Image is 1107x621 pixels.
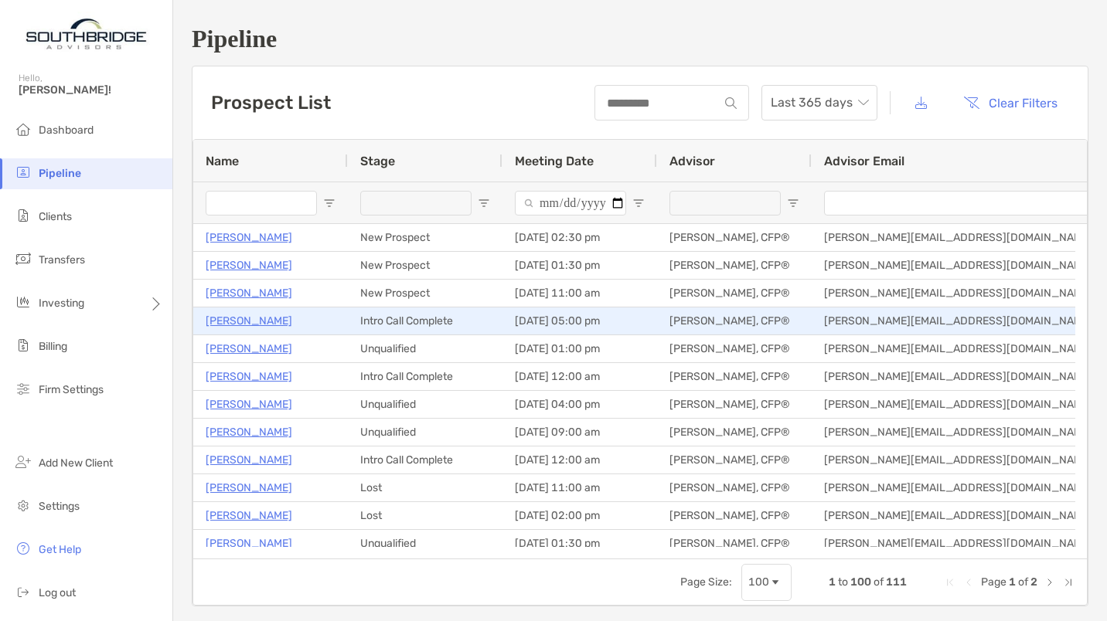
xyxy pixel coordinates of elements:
[348,252,502,279] div: New Prospect
[748,575,769,589] div: 100
[14,249,32,268] img: transfers icon
[952,86,1069,120] button: Clear Filters
[39,210,72,223] span: Clients
[39,167,81,180] span: Pipeline
[657,419,812,446] div: [PERSON_NAME], CFP®
[14,206,32,225] img: clients icon
[944,576,956,589] div: First Page
[1030,575,1037,589] span: 2
[19,83,163,97] span: [PERSON_NAME]!
[824,154,904,168] span: Advisor Email
[1018,575,1028,589] span: of
[39,456,113,470] span: Add New Client
[657,224,812,251] div: [PERSON_NAME], CFP®
[206,154,239,168] span: Name
[206,311,292,331] a: [PERSON_NAME]
[657,391,812,418] div: [PERSON_NAME], CFP®
[39,124,94,137] span: Dashboard
[680,575,732,589] div: Page Size:
[39,383,104,396] span: Firm Settings
[14,336,32,355] img: billing icon
[348,224,502,251] div: New Prospect
[348,391,502,418] div: Unqualified
[206,256,292,275] a: [PERSON_NAME]
[787,197,799,209] button: Open Filter Menu
[206,395,292,414] a: [PERSON_NAME]
[657,363,812,390] div: [PERSON_NAME], CFP®
[502,419,657,446] div: [DATE] 09:00 am
[206,228,292,247] a: [PERSON_NAME]
[206,367,292,386] a: [PERSON_NAME]
[360,154,395,168] span: Stage
[14,293,32,311] img: investing icon
[348,446,502,473] div: Intro Call Complete
[211,92,331,114] h3: Prospect List
[19,6,154,62] img: Zoe Logo
[14,453,32,471] img: add_new_client icon
[725,97,737,109] img: input icon
[515,154,594,168] span: Meeting Date
[14,163,32,182] img: pipeline icon
[502,335,657,362] div: [DATE] 01:00 pm
[14,539,32,558] img: get-help icon
[348,363,502,390] div: Intro Call Complete
[1044,576,1056,589] div: Next Page
[14,496,32,514] img: settings icon
[478,197,490,209] button: Open Filter Menu
[632,197,645,209] button: Open Filter Menu
[39,543,81,556] span: Get Help
[838,575,848,589] span: to
[502,530,657,557] div: [DATE] 01:30 pm
[874,575,884,589] span: of
[657,502,812,529] div: [PERSON_NAME], CFP®
[657,307,812,334] div: [PERSON_NAME], CFP®
[1009,575,1016,589] span: 1
[206,506,292,525] p: [PERSON_NAME]
[206,450,292,470] a: [PERSON_NAME]
[502,446,657,473] div: [DATE] 12:00 am
[657,280,812,307] div: [PERSON_NAME], CFP®
[771,86,868,120] span: Last 365 days
[850,575,871,589] span: 100
[206,534,292,553] a: [PERSON_NAME]
[502,224,657,251] div: [DATE] 02:30 pm
[657,446,812,473] div: [PERSON_NAME], CFP®
[886,575,907,589] span: 111
[206,283,292,303] a: [PERSON_NAME]
[14,379,32,398] img: firm-settings icon
[669,154,715,168] span: Advisor
[192,25,1088,53] h1: Pipeline
[962,576,975,589] div: Previous Page
[39,500,80,513] span: Settings
[515,191,626,215] input: Meeting Date Filter Input
[39,253,85,266] span: Transfers
[829,575,836,589] span: 1
[657,335,812,362] div: [PERSON_NAME], CFP®
[502,307,657,334] div: [DATE] 05:00 pm
[348,530,502,557] div: Unqualified
[348,502,502,529] div: Lost
[502,391,657,418] div: [DATE] 04:00 pm
[657,474,812,501] div: [PERSON_NAME], CFP®
[39,340,67,353] span: Billing
[741,564,792,601] div: Page Size
[323,197,336,209] button: Open Filter Menu
[206,422,292,442] a: [PERSON_NAME]
[206,478,292,497] a: [PERSON_NAME]
[502,363,657,390] div: [DATE] 12:00 am
[348,419,502,446] div: Unqualified
[348,280,502,307] div: New Prospect
[14,120,32,138] img: dashboard icon
[657,530,812,557] div: [PERSON_NAME], CFP®
[39,586,76,599] span: Log out
[502,252,657,279] div: [DATE] 01:30 pm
